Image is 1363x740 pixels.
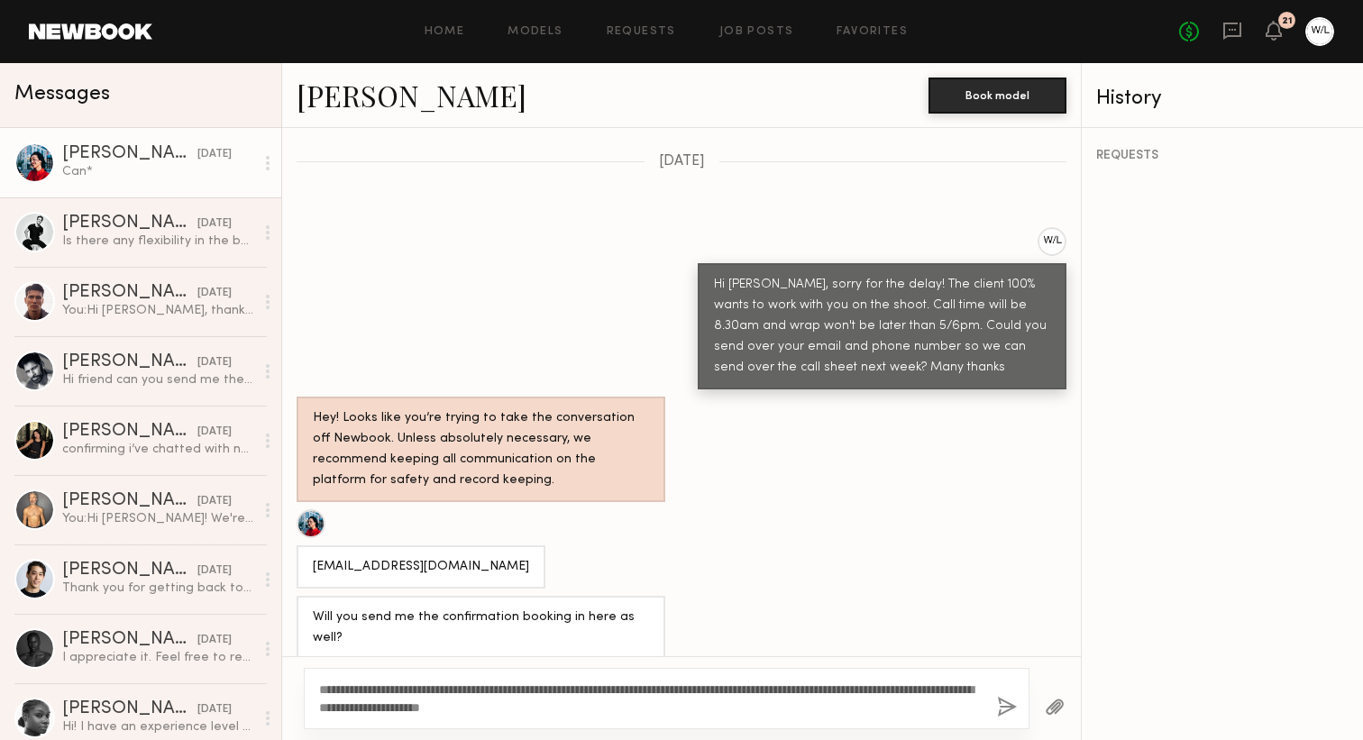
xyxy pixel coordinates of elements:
a: Job Posts [719,26,794,38]
button: Book model [928,78,1066,114]
a: Models [508,26,563,38]
div: You: Hi [PERSON_NAME], thanks for letting me know. Good luck with the job! [62,302,254,319]
div: [DATE] [197,215,232,233]
div: I appreciate it. Feel free to reach out and I’ll keep my eye on the platform. [62,649,254,666]
div: Hi! I have an experience level of 5. I’m do crossfit regularly and the rower is used frequently i... [62,718,254,735]
div: [DATE] [197,354,232,371]
div: [PERSON_NAME] [62,631,197,649]
div: [DATE] [197,632,232,649]
div: Thank you for getting back to me, I can keep the soft hold but would need to know 24hrs before ha... [62,580,254,597]
div: [PERSON_NAME] [62,700,197,718]
div: Hi friend can you send me the video or stills, I saw a sponsored commercial come out! I’d love to... [62,371,254,388]
a: Requests [607,26,676,38]
div: You: Hi [PERSON_NAME]! We're emailing with Newbook to get your fee released. Can you confirm the ... [62,510,254,527]
div: [PERSON_NAME] [62,492,197,510]
span: [DATE] [659,154,705,169]
a: Favorites [837,26,908,38]
a: Book model [928,87,1066,102]
div: [DATE] [197,285,232,302]
div: 21 [1282,16,1293,26]
div: [EMAIL_ADDRESS][DOMAIN_NAME] [313,557,529,578]
div: [PERSON_NAME] [62,215,197,233]
div: Hey! Looks like you’re trying to take the conversation off Newbook. Unless absolutely necessary, ... [313,408,649,491]
div: REQUESTS [1096,150,1349,162]
div: [DATE] [197,701,232,718]
div: [PERSON_NAME] [62,353,197,371]
div: [PERSON_NAME] [62,423,197,441]
div: History [1096,88,1349,109]
div: Hi [PERSON_NAME], sorry for the delay! The client 100% wants to work with you on the shoot. Call ... [714,275,1050,379]
span: Messages [14,84,110,105]
div: Is there any flexibility in the budget? My day rate is generally 1,500 minimum. [62,233,254,250]
div: [PERSON_NAME] [62,145,197,163]
a: Home [425,26,465,38]
div: confirming i’ve chatted with newbook and they said everything was clear on their end! [62,441,254,458]
div: [DATE] [197,562,232,580]
div: [DATE] [197,493,232,510]
div: Will you send me the confirmation booking in here as well? [313,608,649,649]
a: [PERSON_NAME] [297,76,526,114]
div: [DATE] [197,424,232,441]
div: [PERSON_NAME] [62,562,197,580]
div: [PERSON_NAME] [62,284,197,302]
div: [DATE] [197,146,232,163]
